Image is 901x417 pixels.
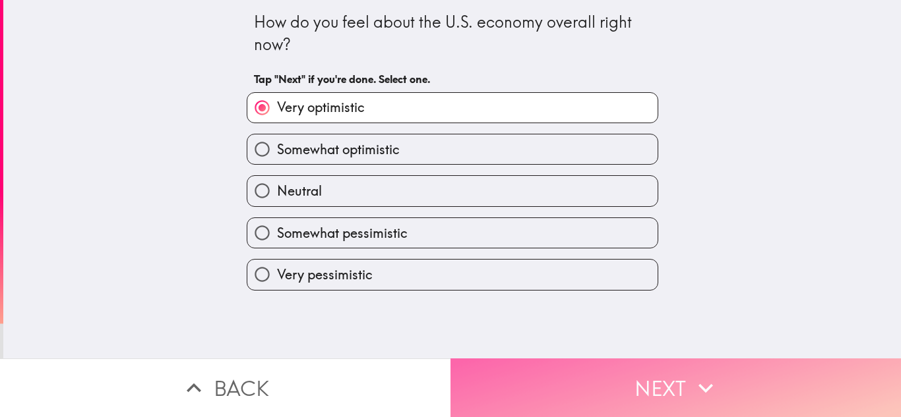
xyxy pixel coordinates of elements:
[254,72,651,86] h6: Tap "Next" if you're done. Select one.
[247,93,658,123] button: Very optimistic
[247,176,658,206] button: Neutral
[247,218,658,248] button: Somewhat pessimistic
[247,260,658,289] button: Very pessimistic
[277,182,322,200] span: Neutral
[277,98,365,117] span: Very optimistic
[277,224,408,242] span: Somewhat pessimistic
[247,134,658,164] button: Somewhat optimistic
[277,265,373,284] span: Very pessimistic
[254,11,651,55] div: How do you feel about the U.S. economy overall right now?
[450,358,901,417] button: Next
[277,140,400,159] span: Somewhat optimistic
